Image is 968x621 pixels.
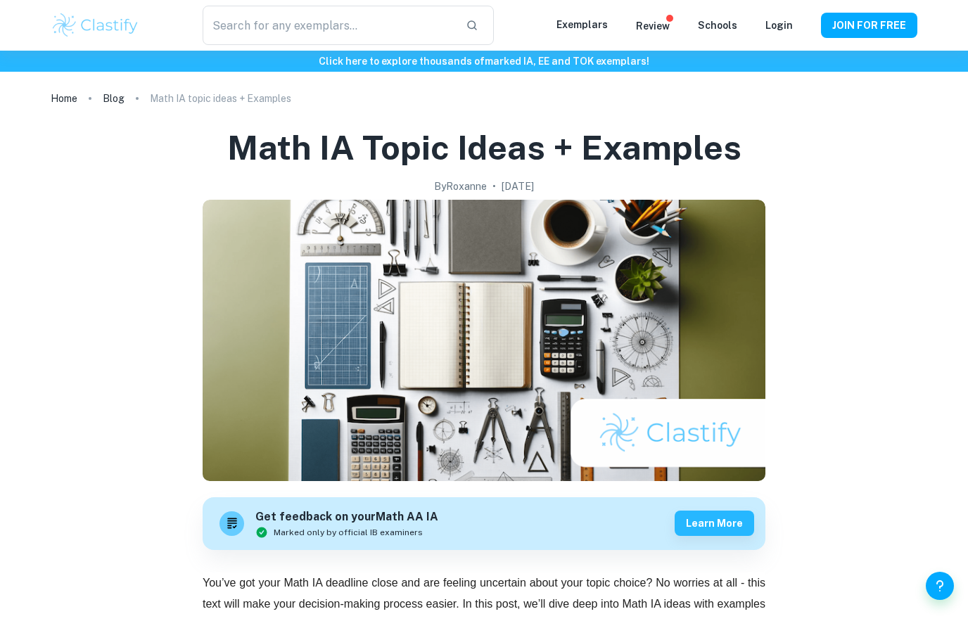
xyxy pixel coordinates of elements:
h2: [DATE] [502,179,534,194]
h2: By Roxanne [434,179,487,194]
span: Marked only by official IB examiners [274,526,423,539]
button: Help and Feedback [926,572,954,600]
input: Search for any exemplars... [203,6,454,45]
img: Math IA topic ideas + Examples cover image [203,200,765,481]
h6: Click here to explore thousands of marked IA, EE and TOK exemplars ! [3,53,965,69]
a: Blog [103,89,125,108]
a: Home [51,89,77,108]
p: Review [636,18,670,34]
h6: Get feedback on your Math AA IA [255,508,438,526]
p: • [492,179,496,194]
p: Exemplars [556,17,608,32]
a: Login [765,20,793,31]
p: Math IA topic ideas + Examples [150,91,291,106]
button: Learn more [675,511,754,536]
h1: Math IA topic ideas + Examples [227,125,741,170]
a: Schools [698,20,737,31]
img: Clastify logo [51,11,140,39]
a: Get feedback on yourMath AA IAMarked only by official IB examinersLearn more [203,497,765,550]
button: JOIN FOR FREE [821,13,917,38]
